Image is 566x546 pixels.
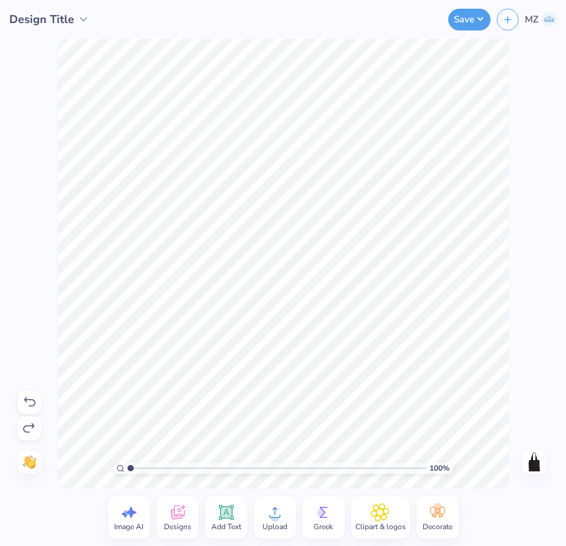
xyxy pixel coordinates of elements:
[423,522,453,532] span: Decorate
[211,522,241,532] span: Add Text
[355,522,406,532] span: Clipart & logos
[542,12,557,27] img: Mia Zayas
[525,12,557,27] a: MZ
[9,11,74,28] span: Design Title
[525,12,539,27] span: MZ
[448,9,491,31] button: Save
[314,522,333,532] span: Greek
[114,522,143,532] span: Image AI
[164,522,191,532] span: Designs
[524,452,544,472] img: Back
[262,522,287,532] span: Upload
[429,463,449,474] span: 100 %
